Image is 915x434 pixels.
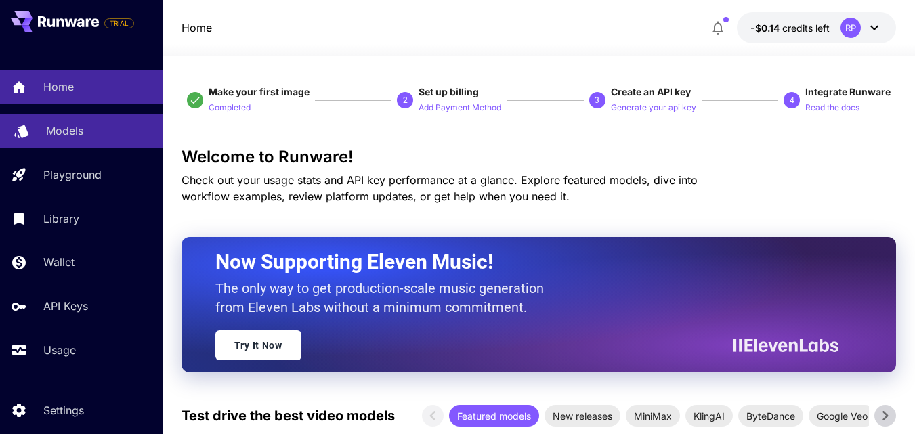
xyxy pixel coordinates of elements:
[840,18,861,38] div: RP
[182,406,395,426] p: Test drive the best video models
[43,79,74,95] p: Home
[805,99,859,115] button: Read the docs
[43,167,102,183] p: Playground
[182,20,212,36] a: Home
[215,249,828,275] h2: Now Supporting Eleven Music!
[43,402,84,418] p: Settings
[737,12,896,43] button: -$0.143RP
[215,279,554,317] p: The only way to get production-scale music generation from Eleven Labs without a minimum commitment.
[626,409,680,423] span: MiniMax
[782,22,830,34] span: credits left
[209,102,251,114] p: Completed
[449,405,539,427] div: Featured models
[611,99,696,115] button: Generate your api key
[805,102,859,114] p: Read the docs
[419,99,501,115] button: Add Payment Method
[545,409,620,423] span: New releases
[750,21,830,35] div: -$0.143
[738,405,803,427] div: ByteDance
[545,405,620,427] div: New releases
[105,18,133,28] span: TRIAL
[419,102,501,114] p: Add Payment Method
[209,99,251,115] button: Completed
[419,86,479,97] span: Set up billing
[182,148,896,167] h3: Welcome to Runware!
[46,123,83,139] p: Models
[43,211,79,227] p: Library
[182,20,212,36] nav: breadcrumb
[750,22,782,34] span: -$0.14
[104,15,134,31] span: Add your payment card to enable full platform functionality.
[449,409,539,423] span: Featured models
[809,405,876,427] div: Google Veo
[611,102,696,114] p: Generate your api key
[685,405,733,427] div: KlingAI
[43,254,75,270] p: Wallet
[595,94,599,106] p: 3
[209,86,310,97] span: Make your first image
[403,94,408,106] p: 2
[215,330,301,360] a: Try It Now
[805,86,891,97] span: Integrate Runware
[738,409,803,423] span: ByteDance
[43,342,76,358] p: Usage
[809,409,876,423] span: Google Veo
[611,86,691,97] span: Create an API key
[685,409,733,423] span: KlingAI
[182,173,698,203] span: Check out your usage stats and API key performance at a glance. Explore featured models, dive int...
[43,298,88,314] p: API Keys
[790,94,794,106] p: 4
[626,405,680,427] div: MiniMax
